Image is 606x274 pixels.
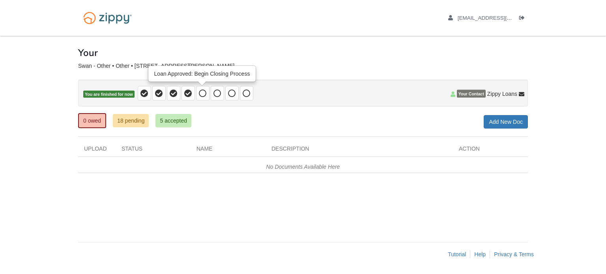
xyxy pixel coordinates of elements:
[494,251,534,257] a: Privacy & Terms
[83,91,135,98] span: You are finished for now
[155,114,191,127] a: 5 accepted
[266,164,340,170] em: No Documents Available Here
[474,251,486,257] a: Help
[457,90,486,98] span: Your Contact
[113,114,149,127] a: 18 pending
[453,145,528,157] div: Action
[78,113,106,128] a: 0 owed
[78,145,116,157] div: Upload
[78,63,528,69] div: Swan - Other • Other • [STREET_ADDRESS][PERSON_NAME]
[78,48,98,58] h1: Your
[487,90,517,98] span: Zippy Loans
[78,8,137,28] img: Logo
[448,251,466,257] a: Tutorial
[448,15,548,23] a: edit profile
[458,15,548,21] span: jeffswan69@yahoo.com
[116,145,191,157] div: Status
[266,145,453,157] div: Description
[519,15,528,23] a: Log out
[191,145,266,157] div: Name
[484,115,528,129] a: Add New Doc
[149,66,256,81] div: Loan Approved: Begin Closing Process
